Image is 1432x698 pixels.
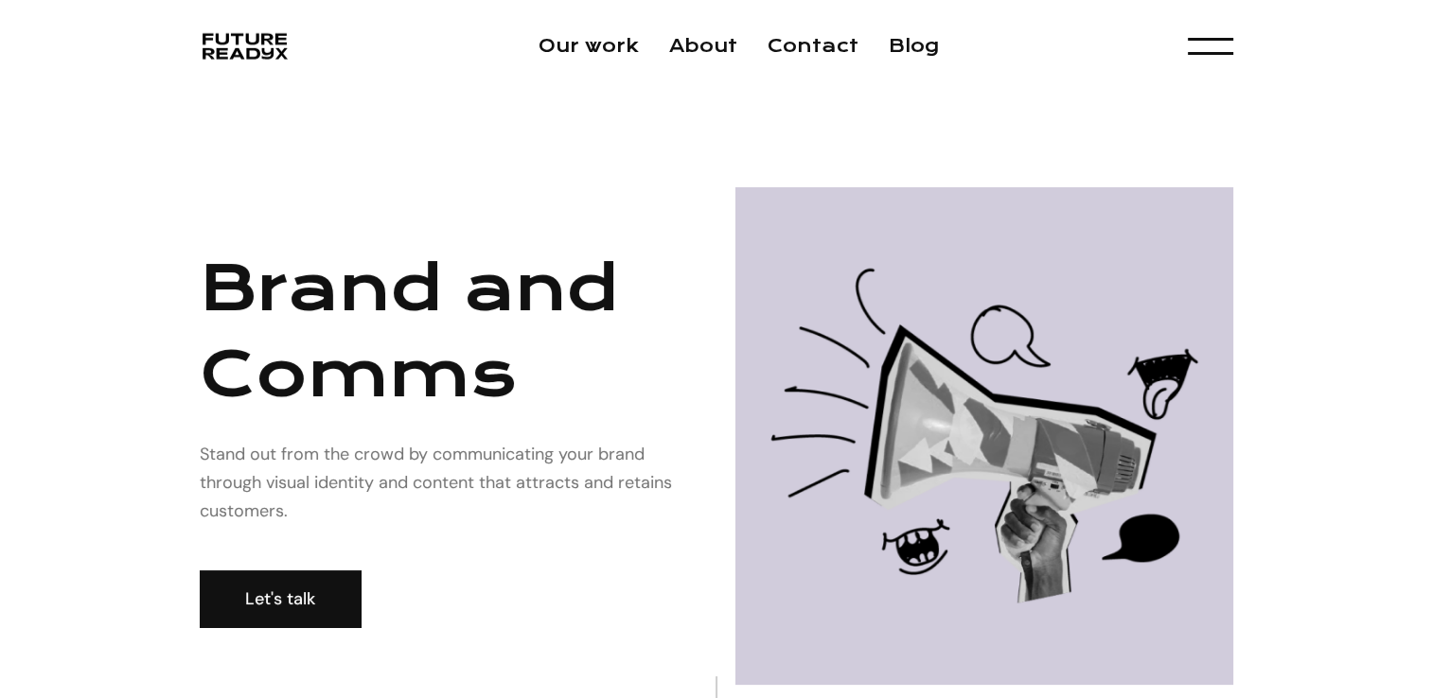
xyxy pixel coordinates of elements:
[200,570,361,627] a: Let's talk
[669,35,737,57] a: About
[200,440,698,525] p: Stand out from the crowd by communicating your brand through visual identity and content that att...
[201,28,288,64] img: Futurereadyx Logo
[889,35,939,57] a: Blog
[539,35,639,57] a: Our work
[1188,26,1233,66] div: menu
[200,27,291,65] a: home
[200,245,698,417] h1: Brand and Comms
[768,35,858,57] a: Contact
